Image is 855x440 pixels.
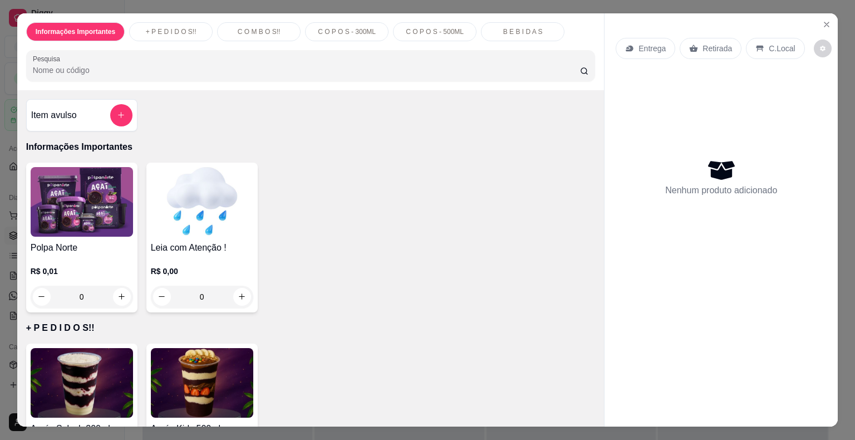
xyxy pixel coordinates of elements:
p: C O M B O S!! [238,27,281,36]
img: product-image [151,167,253,237]
p: Nenhum produto adicionado [665,184,777,197]
button: decrease-product-quantity [33,288,51,306]
h4: Açaí - Kids 500ml [151,422,253,436]
h4: Açaí - Splash 300ml [31,422,133,436]
p: C.Local [769,43,795,54]
p: C O P O S - 500ML [406,27,464,36]
button: decrease-product-quantity [814,40,832,57]
p: Entrega [638,43,666,54]
p: R$ 0,00 [151,266,253,277]
button: add-separate-item [110,104,132,126]
button: Close [818,16,836,33]
button: decrease-product-quantity [153,288,171,306]
p: + P E D I D O S!! [146,27,196,36]
p: C O P O S - 300ML [318,27,376,36]
input: Pesquisa [33,65,580,76]
p: R$ 0,01 [31,266,133,277]
button: increase-product-quantity [113,288,131,306]
label: Pesquisa [33,54,64,63]
h4: Polpa Norte [31,241,133,255]
img: product-image [31,167,133,237]
button: increase-product-quantity [233,288,251,306]
img: product-image [31,348,133,418]
p: Informações Importantes [36,27,115,36]
img: product-image [151,348,253,418]
p: + P E D I D O S!! [26,321,596,335]
h4: Leia com Atenção ! [151,241,253,255]
h4: Item avulso [31,109,77,122]
p: B E B I D A S [503,27,543,36]
p: Informações Importantes [26,140,596,154]
p: Retirada [702,43,732,54]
